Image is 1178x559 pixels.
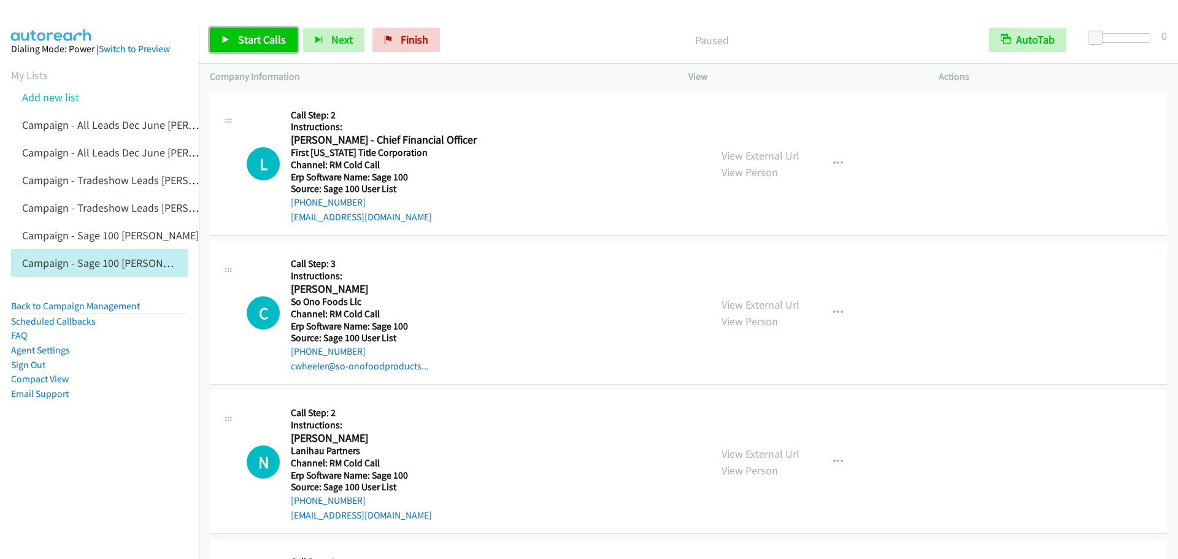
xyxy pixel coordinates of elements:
[210,69,666,84] p: Company Information
[22,201,274,215] a: Campaign - Tradeshow Leads [PERSON_NAME] Cloned
[11,300,140,312] a: Back to Campaign Management
[291,431,508,445] h2: [PERSON_NAME]
[291,258,508,270] h5: Call Step: 3
[291,282,508,296] h2: [PERSON_NAME]
[11,344,70,356] a: Agent Settings
[291,509,432,521] a: [EMAIL_ADDRESS][DOMAIN_NAME]
[247,445,280,479] div: The call is yet to be attempted
[1161,28,1167,44] div: 0
[291,445,508,457] h5: Lanihau Partners
[291,419,508,431] h5: Instructions:
[291,481,508,493] h5: Source: Sage 100 User List
[22,90,79,104] a: Add new list
[291,332,508,344] h5: Source: Sage 100 User List
[11,68,48,82] a: My Lists
[11,373,69,385] a: Compact View
[247,296,280,330] div: The call is yet to be attempted
[22,256,234,270] a: Campaign - Sage 100 [PERSON_NAME] Cloned
[238,33,286,47] span: Start Calls
[22,118,245,132] a: Campaign - All Leads Dec June [PERSON_NAME]
[291,320,508,333] h5: Erp Software Name: Sage 100
[303,28,364,52] button: Next
[99,43,170,55] a: Switch to Preview
[722,165,778,179] a: View Person
[291,159,508,171] h5: Channel: RM Cold Call
[372,28,440,52] a: Finish
[291,133,508,147] h2: [PERSON_NAME] - Chief Financial Officer
[722,463,778,477] a: View Person
[247,445,280,479] h1: N
[456,32,967,48] p: Paused
[291,495,366,506] a: [PHONE_NUMBER]
[722,298,799,312] a: View External Url
[291,147,508,159] h5: First [US_STATE] Title Corporation
[11,330,27,341] a: FAQ
[11,388,69,399] a: Email Support
[291,308,508,320] h5: Channel: RM Cold Call
[291,345,366,357] a: [PHONE_NUMBER]
[11,42,188,56] div: Dialing Mode: Power |
[210,28,298,52] a: Start Calls
[291,109,508,121] h5: Call Step: 2
[291,296,508,308] h5: So Ono Foods Llc
[1094,33,1150,43] div: Delay between calls (in seconds)
[291,360,429,372] a: cwheeler@so-onofoodproducts...
[291,457,508,469] h5: Channel: RM Cold Call
[989,28,1066,52] button: AutoTab
[291,196,366,208] a: [PHONE_NUMBER]
[722,447,799,461] a: View External Url
[291,121,508,133] h5: Instructions:
[291,270,508,282] h5: Instructions:
[22,228,199,242] a: Campaign - Sage 100 [PERSON_NAME]
[22,145,280,160] a: Campaign - All Leads Dec June [PERSON_NAME] Cloned
[331,33,353,47] span: Next
[291,211,432,223] a: [EMAIL_ADDRESS][DOMAIN_NAME]
[291,183,508,195] h5: Source: Sage 100 User List
[291,171,508,183] h5: Erp Software Name: Sage 100
[939,69,1167,84] p: Actions
[247,296,280,330] h1: C
[11,359,45,371] a: Sign Out
[11,315,96,327] a: Scheduled Callbacks
[722,314,778,328] a: View Person
[247,147,280,180] h1: L
[688,69,917,84] p: View
[291,469,508,482] h5: Erp Software Name: Sage 100
[22,173,239,187] a: Campaign - Tradeshow Leads [PERSON_NAME]
[291,407,508,419] h5: Call Step: 2
[722,148,799,163] a: View External Url
[401,33,428,47] span: Finish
